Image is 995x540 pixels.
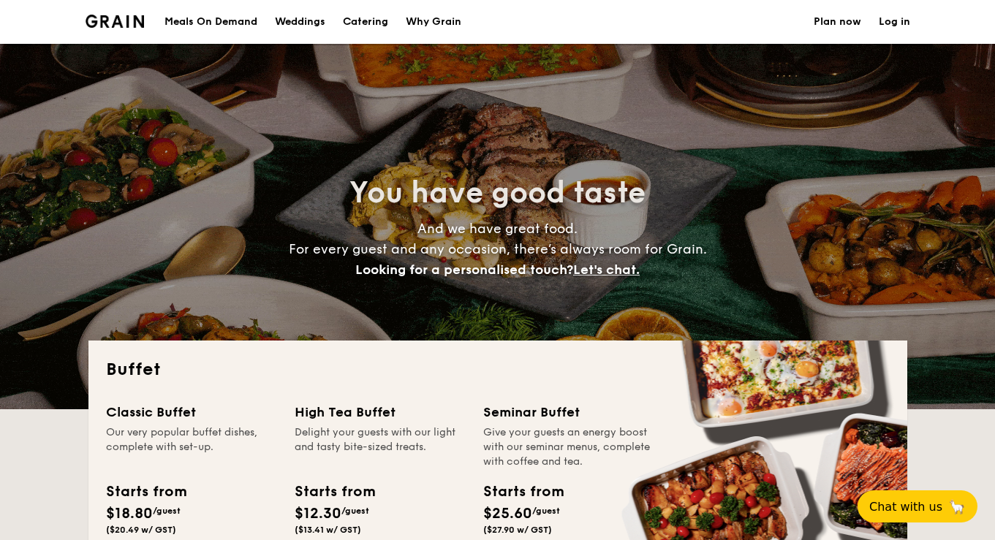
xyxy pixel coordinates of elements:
[295,425,466,469] div: Delight your guests with our light and tasty bite-sized treats.
[573,262,640,278] span: Let's chat.
[532,506,560,516] span: /guest
[106,505,153,522] span: $18.80
[341,506,369,516] span: /guest
[295,402,466,422] div: High Tea Buffet
[858,490,977,522] button: Chat with us🦙
[86,15,145,28] img: Grain
[106,358,890,381] h2: Buffet
[869,500,942,514] span: Chat with us
[483,505,532,522] span: $25.60
[948,498,966,515] span: 🦙
[295,481,374,503] div: Starts from
[106,525,176,535] span: ($20.49 w/ GST)
[106,481,186,503] div: Starts from
[153,506,181,516] span: /guest
[295,525,361,535] span: ($13.41 w/ GST)
[483,525,552,535] span: ($27.90 w/ GST)
[483,425,654,469] div: Give your guests an energy boost with our seminar menus, complete with coffee and tea.
[86,15,145,28] a: Logotype
[106,402,277,422] div: Classic Buffet
[483,402,654,422] div: Seminar Buffet
[483,481,563,503] div: Starts from
[295,505,341,522] span: $12.30
[106,425,277,469] div: Our very popular buffet dishes, complete with set-up.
